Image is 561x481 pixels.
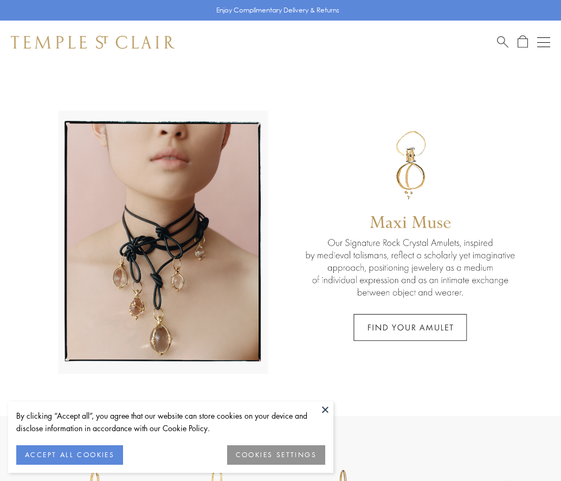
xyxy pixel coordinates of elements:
button: Open navigation [537,36,550,49]
a: Search [497,35,508,49]
button: COOKIES SETTINGS [227,445,325,465]
div: By clicking “Accept all”, you agree that our website can store cookies on your device and disclos... [16,409,325,434]
p: Enjoy Complimentary Delivery & Returns [216,5,339,16]
button: ACCEPT ALL COOKIES [16,445,123,465]
img: Temple St. Clair [11,36,175,49]
a: Open Shopping Bag [518,35,528,49]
